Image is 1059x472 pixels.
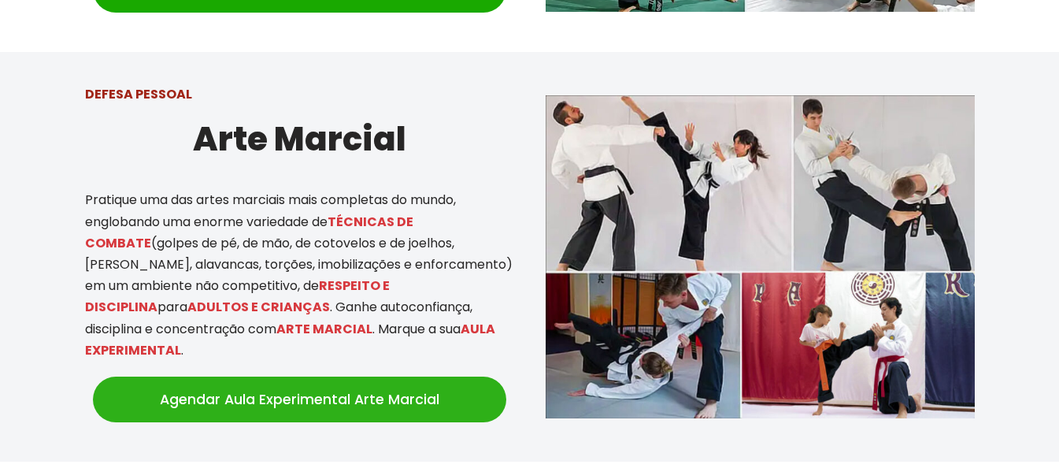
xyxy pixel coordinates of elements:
mark: AULA EXPERIMENTAL [85,320,495,359]
strong: DEFESA PESSOAL [85,85,192,103]
p: Pratique uma das artes marciais mais completas do mundo, englobando uma enorme variedade de (golp... [85,189,514,361]
h2: Arte Marcial [85,113,514,165]
mark: ARTE MARCIAL [276,320,372,338]
mark: ADULTOS E CRIANÇAS [187,298,330,316]
a: Agendar Aula Experimental Arte Marcial [93,377,506,422]
mark: TÉCNICAS DE COMBATE [85,213,413,252]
